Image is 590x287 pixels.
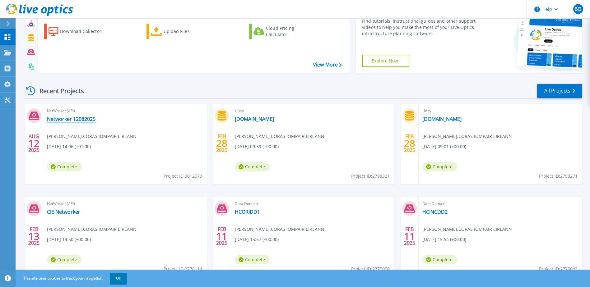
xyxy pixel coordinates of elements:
div: Cloud Pricing Calculator [266,25,316,38]
a: HCORIDD1 [235,209,260,215]
div: FEB 2025 [216,132,228,155]
span: Project ID: 2775043 [539,266,578,272]
div: AUG 2025 [28,132,40,155]
a: [DOMAIN_NAME] [235,116,274,122]
a: Networker 12082025 [47,116,95,122]
span: 11 [404,234,415,239]
a: [DOMAIN_NAME] [422,116,462,122]
span: [PERSON_NAME] , CORAS IOMPAIR EIREANN [422,133,512,140]
a: Download Collector [44,24,114,39]
span: Project ID: 2798271 [539,173,578,180]
a: Explore Now! [362,55,409,67]
span: BO [574,7,581,11]
a: View More [313,62,342,68]
span: Project ID: 2778114 [164,266,202,272]
span: 28 [216,141,227,146]
div: FEB 2025 [28,225,40,248]
span: [PERSON_NAME] , CORAS IOMPAIR EIREANN [235,133,324,140]
span: 11 [216,234,227,239]
div: Upload Files [164,25,213,38]
div: Find tutorials, instructional guides and other support videos to help you make the most of your L... [362,18,477,37]
div: Recent Projects [24,83,92,98]
span: Project ID: 3012073 [164,173,202,180]
span: [DATE] 15:54 (+00:00) [422,236,466,243]
a: Upload Files [146,24,216,39]
span: Complete [47,162,82,171]
span: [PERSON_NAME] , CORAS IOMPAIR EIREANN [47,226,137,233]
span: NetWorker (API) [47,107,203,114]
span: [DATE] 15:57 (+00:00) [235,236,279,243]
span: [DATE] 09:39 (+00:00) [235,143,279,150]
div: FEB 2025 [404,132,416,155]
span: Unity [422,107,578,114]
span: 13 [28,234,39,239]
span: [DATE] 14:50 (+00:00) [47,236,91,243]
span: Complete [235,162,270,171]
div: FEB 2025 [404,225,416,248]
button: OK [110,273,127,284]
a: CIE Networker [47,209,80,215]
span: Project ID: 2775050 [351,266,390,272]
span: 12 [28,141,39,146]
a: All Projects [537,84,582,98]
span: Data Domain [235,200,391,207]
span: Data Domain [422,200,578,207]
span: Unity [235,107,391,114]
span: [PERSON_NAME] , CORAS IOMPAIR EIREANN [422,226,512,233]
div: Download Collector [60,25,110,38]
span: Project ID: 2798321 [351,173,390,180]
a: HCINCDD2 [422,209,448,215]
span: [DATE] 09:01 (+00:00) [422,143,466,150]
span: Complete [422,255,457,264]
span: [PERSON_NAME] , CORAS IOMPAIR EIREANN [47,133,137,140]
div: FEB 2025 [216,225,228,248]
span: 28 [404,141,415,146]
a: Cloud Pricing Calculator [249,24,318,39]
span: Complete [47,255,82,264]
span: NetWorker (API) [47,200,203,207]
span: Complete [422,162,457,171]
span: [PERSON_NAME] , CORAS IOMPAIR EIREANN [235,226,324,233]
span: [DATE] 14:06 (+01:00) [47,143,91,150]
span: Complete [235,255,270,264]
span: This site uses cookies to track your navigation. [17,273,127,284]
